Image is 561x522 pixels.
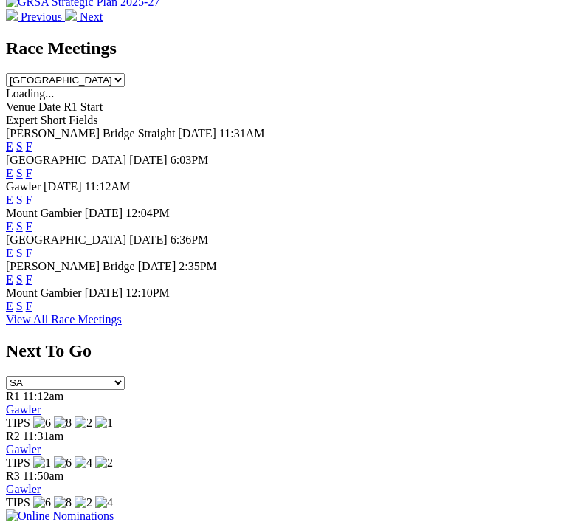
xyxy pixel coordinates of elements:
span: Venue [6,100,35,113]
a: View All Race Meetings [6,313,122,326]
span: Previous [21,10,62,23]
a: E [6,273,13,286]
img: 6 [33,496,51,509]
span: 12:04PM [125,207,170,219]
img: 2 [95,456,113,470]
a: S [16,193,23,206]
span: Short [41,114,66,126]
span: 11:31AM [219,127,265,140]
span: 2:35PM [179,260,217,272]
span: [DATE] [178,127,216,140]
span: [GEOGRAPHIC_DATA] [6,154,126,166]
a: S [16,220,23,233]
span: 11:50am [23,470,63,482]
img: 4 [75,456,92,470]
h2: Race Meetings [6,38,555,58]
span: R2 [6,430,20,442]
a: F [26,140,32,153]
span: Loading... [6,87,54,100]
span: [DATE] [129,154,168,166]
span: TIPS [6,416,30,429]
span: Next [80,10,103,23]
a: Gawler [6,443,41,456]
span: Mount Gambier [6,286,82,299]
span: 11:12am [23,390,63,402]
a: F [26,247,32,259]
a: F [26,193,32,206]
a: F [26,167,32,179]
span: [DATE] [138,260,176,272]
img: 6 [54,456,72,470]
span: Mount Gambier [6,207,82,219]
span: [PERSON_NAME] Bridge [6,260,135,272]
span: Fields [69,114,97,126]
a: S [16,167,23,179]
span: TIPS [6,456,30,469]
img: chevron-right-pager-white.svg [65,9,77,21]
span: R1 [6,390,20,402]
span: 6:36PM [171,233,209,246]
a: E [6,140,13,153]
img: chevron-left-pager-white.svg [6,9,18,21]
span: [DATE] [85,286,123,299]
a: S [16,140,23,153]
span: R3 [6,470,20,482]
span: Gawler [6,180,41,193]
span: TIPS [6,496,30,509]
span: 11:12AM [85,180,131,193]
a: E [6,300,13,312]
a: S [16,247,23,259]
a: Next [65,10,103,23]
a: S [16,273,23,286]
img: 6 [33,416,51,430]
a: Gawler [6,483,41,495]
img: 8 [54,496,72,509]
a: E [6,167,13,179]
img: 8 [54,416,72,430]
a: S [16,300,23,312]
h2: Next To Go [6,341,555,361]
img: 2 [75,416,92,430]
a: E [6,193,13,206]
img: 4 [95,496,113,509]
img: 1 [95,416,113,430]
span: Expert [6,114,38,126]
a: E [6,220,13,233]
a: E [6,247,13,259]
img: 2 [75,496,92,509]
span: [DATE] [129,233,168,246]
span: 12:10PM [125,286,170,299]
a: F [26,300,32,312]
span: 11:31am [23,430,63,442]
span: Date [38,100,61,113]
span: 6:03PM [171,154,209,166]
a: Previous [6,10,65,23]
span: [PERSON_NAME] Bridge Straight [6,127,175,140]
span: [DATE] [85,207,123,219]
a: Gawler [6,403,41,416]
a: F [26,273,32,286]
span: [DATE] [44,180,82,193]
span: [GEOGRAPHIC_DATA] [6,233,126,246]
a: F [26,220,32,233]
img: 1 [33,456,51,470]
span: R1 Start [63,100,103,113]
